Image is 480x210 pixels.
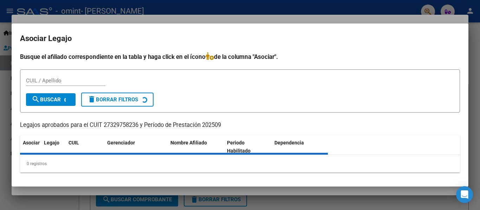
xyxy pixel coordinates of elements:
datatable-header-cell: Gerenciador [104,135,168,158]
div: 0 registros [20,155,460,172]
p: Legajos aprobados para el CUIT 27329758236 y Período de Prestación 202509 [20,121,460,130]
span: CUIL [69,140,79,145]
span: Asociar [23,140,40,145]
span: Gerenciador [107,140,135,145]
mat-icon: delete [87,95,96,103]
datatable-header-cell: CUIL [66,135,104,158]
datatable-header-cell: Legajo [41,135,66,158]
span: Buscar [32,96,61,103]
span: Dependencia [274,140,304,145]
h2: Asociar Legajo [20,32,460,45]
span: Periodo Habilitado [227,140,251,154]
button: Borrar Filtros [81,93,154,107]
span: Legajo [44,140,59,145]
span: Borrar Filtros [87,96,138,103]
span: Nombre Afiliado [170,140,207,145]
div: Open Intercom Messenger [456,186,473,203]
mat-icon: search [32,95,40,103]
h4: Busque el afiliado correspondiente en la tabla y haga click en el ícono de la columna "Asociar". [20,52,460,61]
datatable-header-cell: Nombre Afiliado [168,135,224,158]
datatable-header-cell: Dependencia [272,135,328,158]
button: Buscar [26,93,76,106]
datatable-header-cell: Asociar [20,135,41,158]
datatable-header-cell: Periodo Habilitado [224,135,272,158]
